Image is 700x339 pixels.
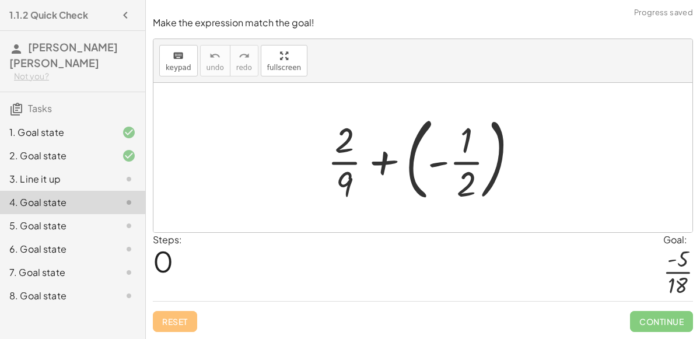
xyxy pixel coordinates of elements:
i: Task not started. [122,195,136,209]
div: 5. Goal state [9,219,103,233]
div: 7. Goal state [9,265,103,279]
i: undo [209,49,220,63]
span: Progress saved [634,7,693,19]
i: Task not started. [122,172,136,186]
span: 0 [153,243,173,279]
i: Task not started. [122,289,136,303]
div: 3. Line it up [9,172,103,186]
span: redo [236,64,252,72]
i: Task not started. [122,219,136,233]
i: redo [239,49,250,63]
button: undoundo [200,45,230,76]
i: Task not started. [122,265,136,279]
i: keyboard [173,49,184,63]
h4: 1.1.2 Quick Check [9,8,88,22]
button: keyboardkeypad [159,45,198,76]
div: 2. Goal state [9,149,103,163]
button: redoredo [230,45,258,76]
span: fullscreen [267,64,301,72]
span: [PERSON_NAME] [PERSON_NAME] [9,40,118,69]
div: Goal: [663,233,693,247]
span: Tasks [28,102,52,114]
div: Not you? [14,71,136,82]
div: 1. Goal state [9,125,103,139]
label: Steps: [153,233,182,246]
p: Make the expression match the goal! [153,16,693,30]
div: 4. Goal state [9,195,103,209]
div: 6. Goal state [9,242,103,256]
i: Task finished and correct. [122,149,136,163]
div: 8. Goal state [9,289,103,303]
i: Task finished and correct. [122,125,136,139]
span: keypad [166,64,191,72]
i: Task not started. [122,242,136,256]
span: undo [206,64,224,72]
button: fullscreen [261,45,307,76]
